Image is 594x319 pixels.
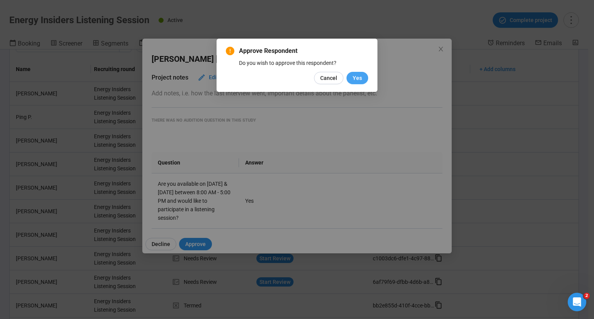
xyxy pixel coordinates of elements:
iframe: Intercom live chat [568,293,586,311]
div: Do you wish to approve this respondent? [239,59,368,67]
span: 2 [584,293,590,299]
span: Yes [353,74,362,82]
button: Yes [346,72,368,84]
span: exclamation-circle [226,47,234,55]
span: Approve Respondent [239,46,368,56]
button: Cancel [314,72,343,84]
span: Cancel [320,74,337,82]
